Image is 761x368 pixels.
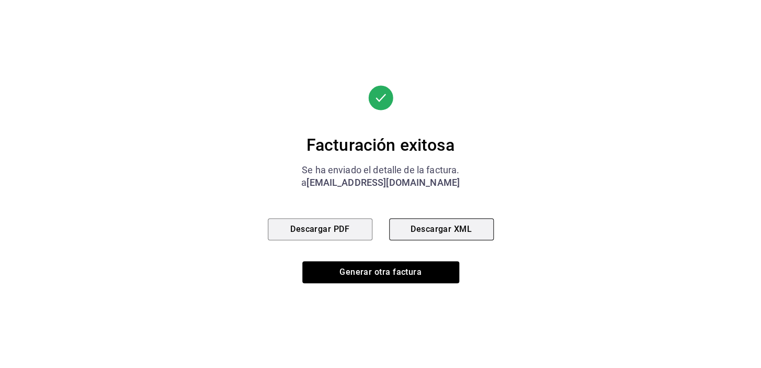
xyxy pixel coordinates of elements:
[306,177,460,188] font: [EMAIL_ADDRESS][DOMAIN_NAME]
[389,218,494,240] button: Descargar XML
[339,267,422,277] font: Generar otra factura
[411,224,472,234] font: Descargar XML
[306,135,455,155] font: Facturación exitosa
[302,164,459,175] font: Se ha enviado el detalle de la factura.
[268,218,372,240] button: Descargar PDF
[290,224,349,234] font: Descargar PDF
[301,177,306,188] font: a
[302,261,459,283] button: Generar otra factura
